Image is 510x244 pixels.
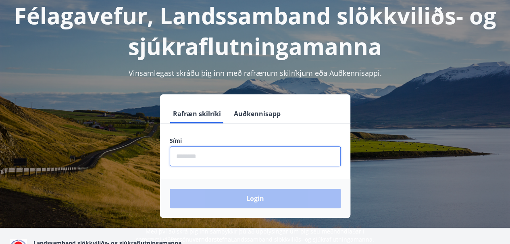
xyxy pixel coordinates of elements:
span: Með því að skrá þig inn samþykkir þú að upplýsingar um þig séu meðhöndlaðar í samræmi við Landssa... [136,227,374,243]
button: Auðkennisapp [231,104,284,123]
a: Persónuverndarstefna [171,236,231,243]
span: Vinsamlegast skráðu þig inn með rafrænum skilríkjum eða Auðkennisappi. [129,68,382,78]
label: Sími [170,137,341,145]
button: Rafræn skilríki [170,104,224,123]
